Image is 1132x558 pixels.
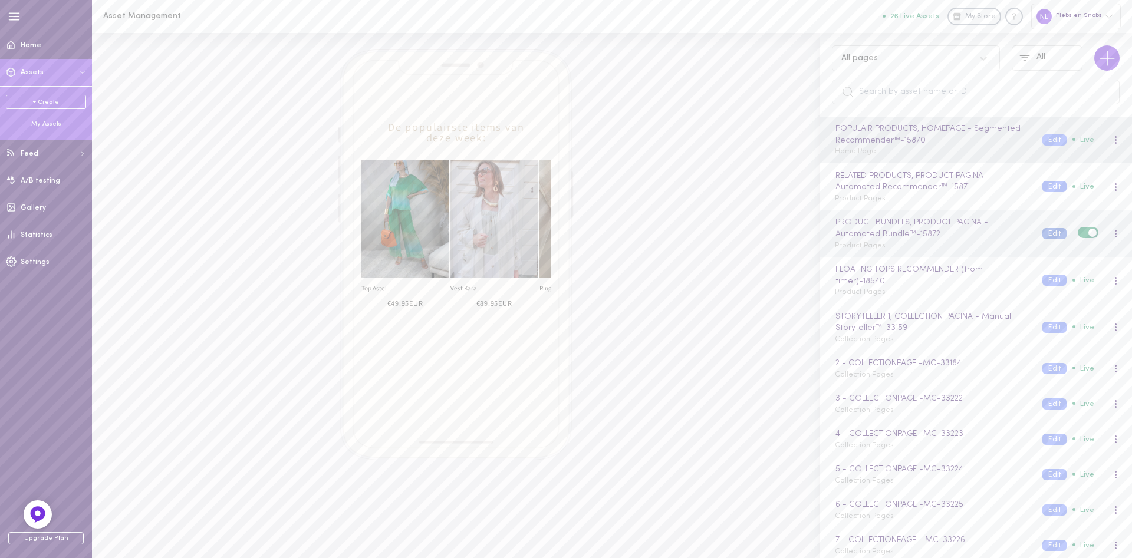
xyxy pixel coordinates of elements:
span: Product Pages [835,242,886,249]
span: A/B testing [21,177,60,184]
div: STORYTELLER 1, COLLECTION PAGINA - Manual Storyteller™ - 33159 [833,311,1031,335]
div: My Assets [6,120,86,128]
span: Live [1072,276,1094,284]
a: + Create [6,95,86,109]
button: Edit [1042,469,1067,480]
button: Edit [1042,540,1067,551]
div: Plebs en Snobs [1031,4,1121,29]
div: PRODUCT BUNDELS, PRODUCT PAGINA - Automated Bundle™ - 15872 [833,216,1031,240]
div: FLOATING TOPS RECOMMENDER (from timer) - 18540 [833,263,1031,288]
button: Edit [1042,363,1067,374]
span: Home Page [835,148,876,155]
span: 49.95 [391,298,409,308]
input: Search by asset name or ID [832,80,1120,104]
span: My Store [965,12,996,22]
div: POPULAIR PRODUCTS, HOMEPAGE - Segmented Recommender™ - 15870 [833,123,1031,147]
div: Bekijk deze look [539,160,627,307]
div: RELATED PRODUCTS, PRODUCT PAGINA - Automated Recommender™ - 15871 [833,170,1031,194]
span: Home [21,42,41,49]
div: Knowledge center [1005,8,1023,25]
span: Settings [21,259,50,266]
h3: Ring Meghan [539,285,627,292]
button: Edit [1042,322,1067,333]
h3: Top Astel [361,285,449,292]
span: Live [1072,365,1094,372]
span: Product Pages [835,289,886,296]
button: Edit [1042,228,1067,239]
span: Upgrade Plan [8,532,84,544]
span: Live [1072,542,1094,549]
span: Live [1072,136,1094,144]
span: Assets [21,69,44,76]
span: Feed [21,150,38,157]
span: Live [1072,323,1094,331]
span: Collection Pages [835,513,894,520]
h3: Vest Kara [450,285,538,292]
button: Edit [1042,134,1067,146]
a: 26 Live Assets [883,12,947,21]
span: Live [1072,506,1094,514]
span: EUR [409,298,423,308]
button: All [1012,45,1082,71]
h2: De populairste items van deze week: [375,121,538,143]
div: 6 - COLLECTIONPAGE -MC - 33225 [833,498,1031,511]
span: Live [1072,435,1094,443]
span: Live [1072,471,1094,478]
button: Edit [1042,181,1067,192]
span: Product Pages [835,195,886,202]
span: € [476,298,480,308]
div: 5 - COLLECTIONPAGE -MC - 33224 [833,463,1031,476]
button: 26 Live Assets [883,12,939,20]
span: Collection Pages [835,477,894,484]
h1: Asset Management [103,12,298,21]
div: 7 - COLLECTIONPAGE - MC - 33226 [833,534,1031,547]
img: Feedback Button [29,506,47,523]
span: Collection Pages [835,336,894,343]
span: Statistics [21,232,52,239]
span: Live [1072,400,1094,408]
div: 4 - COLLECTIONPAGE -MC - 33223 [833,428,1031,441]
div: 2 - COLLECTIONPAGE -MC - 33184 [833,357,1031,370]
div: Bekijk deze look [450,160,538,307]
span: 89.95 [480,298,498,308]
div: All pages [841,54,878,62]
button: Edit [1042,275,1067,286]
a: My Store [947,8,1001,25]
span: Gallery [21,204,46,212]
button: Edit [1042,504,1067,516]
span: Collection Pages [835,371,894,378]
div: Bekijk deze look [361,160,449,307]
button: Edit [1042,434,1067,445]
div: 3 - COLLECTIONPAGE -MC - 33222 [833,392,1031,405]
button: Edit [1042,398,1067,410]
span: € [387,298,391,308]
span: Collection Pages [835,548,894,555]
span: EUR [498,298,512,308]
span: Live [1072,183,1094,190]
span: Collection Pages [835,407,894,414]
span: Collection Pages [835,442,894,449]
